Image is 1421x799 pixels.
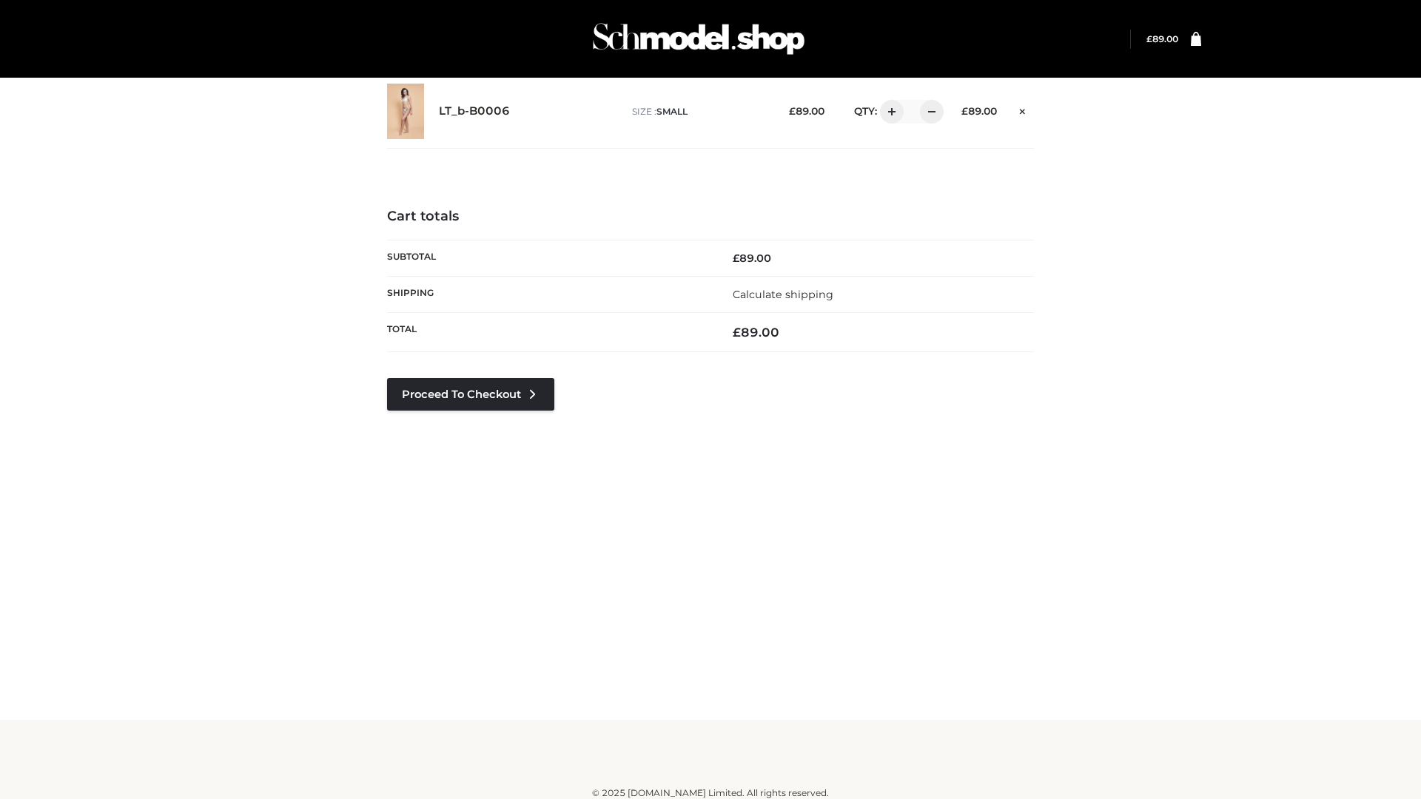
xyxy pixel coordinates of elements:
p: size : [632,105,766,118]
div: QTY: [839,100,938,124]
bdi: 89.00 [1146,33,1178,44]
h4: Cart totals [387,209,1034,225]
img: Schmodel Admin 964 [588,10,810,68]
bdi: 89.00 [733,252,771,265]
bdi: 89.00 [961,105,997,117]
span: £ [961,105,968,117]
span: £ [733,252,739,265]
a: LT_b-B0006 [439,104,510,118]
a: £89.00 [1146,33,1178,44]
span: £ [1146,33,1152,44]
span: £ [733,325,741,340]
a: Calculate shipping [733,288,833,301]
th: Shipping [387,276,710,312]
bdi: 89.00 [789,105,824,117]
span: £ [789,105,796,117]
span: SMALL [656,106,688,117]
a: Proceed to Checkout [387,378,554,411]
bdi: 89.00 [733,325,779,340]
th: Subtotal [387,240,710,276]
a: Remove this item [1012,100,1034,119]
th: Total [387,313,710,352]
